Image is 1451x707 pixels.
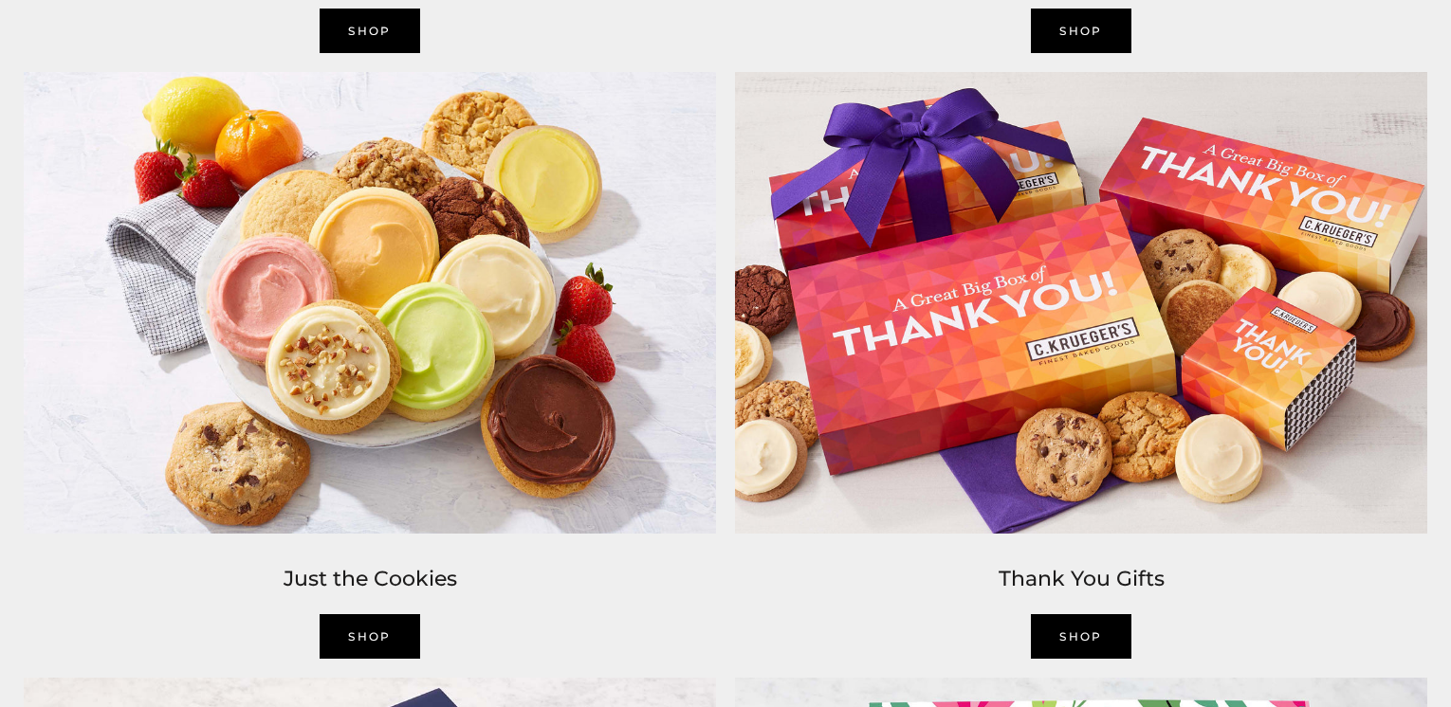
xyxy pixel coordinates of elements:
[1031,614,1131,659] a: shop
[1031,9,1131,53] a: SHOP
[14,63,725,543] img: C.Krueger’s image
[725,63,1437,543] img: C.Krueger’s image
[735,562,1427,596] h2: Thank You Gifts
[320,9,420,53] a: SHOP
[24,562,716,596] h2: Just the Cookies
[320,614,420,659] a: Shop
